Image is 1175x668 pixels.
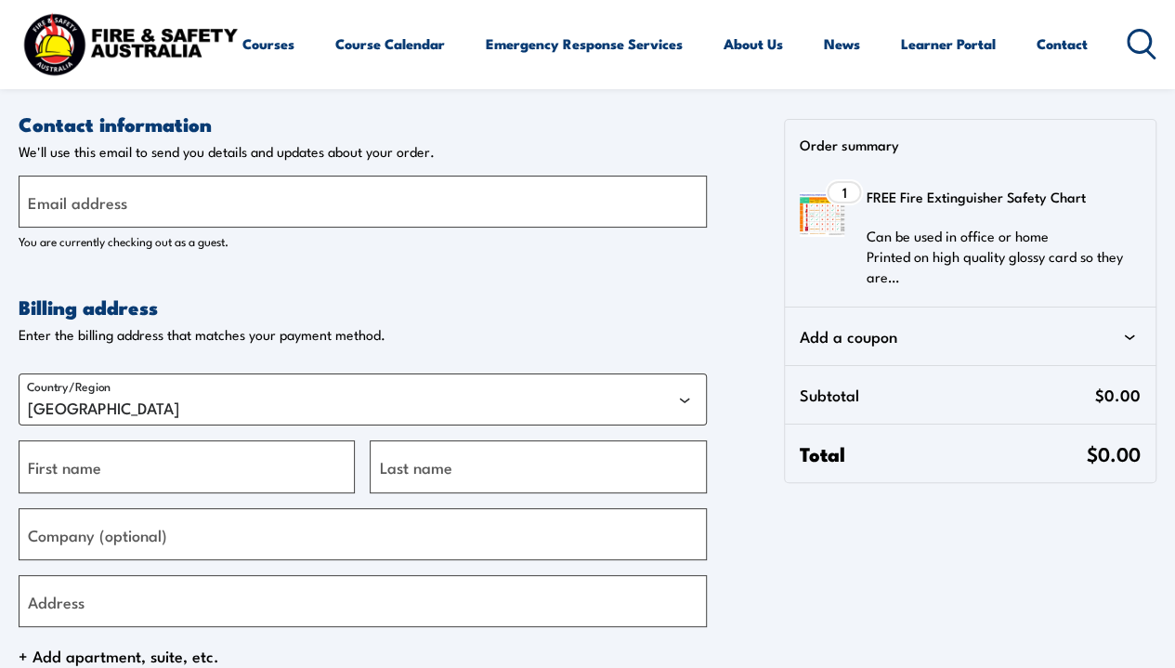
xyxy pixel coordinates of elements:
[19,143,707,161] p: We'll use this email to send you details and updates about your order.
[380,454,452,479] label: Last name
[28,521,167,546] label: Company (optional)
[19,176,707,228] input: Email address
[724,21,783,66] a: About Us
[1087,439,1141,467] span: $0.00
[800,192,844,237] img: FREE Fire Extinguisher Safety Chart
[19,231,707,250] p: You are currently checking out as a guest.
[486,21,683,66] a: Emergency Response Services
[370,440,706,492] input: Last name
[19,326,707,344] p: Enter the billing address that matches your payment method.
[28,588,85,613] label: Address
[19,295,707,319] h2: Billing address
[19,508,707,560] input: Company (optional)
[800,322,1141,350] div: Add a coupon
[800,135,1155,153] p: Order summary
[1095,381,1141,409] span: $0.00
[27,378,111,394] label: Country/Region
[867,183,1129,211] h3: FREE Fire Extinguisher Safety Chart
[335,21,445,66] a: Course Calendar
[19,111,707,136] h2: Contact information
[867,226,1129,287] p: Can be used in office or home Printed on high quality glossy card so they are…
[19,440,355,492] input: First name
[800,381,1095,409] span: Subtotal
[824,21,860,66] a: News
[19,575,707,627] input: Address
[901,21,996,66] a: Learner Portal
[28,190,127,215] label: Email address
[842,185,846,200] span: 1
[800,439,1087,467] span: Total
[1037,21,1088,66] a: Contact
[28,454,101,479] label: First name
[242,21,294,66] a: Courses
